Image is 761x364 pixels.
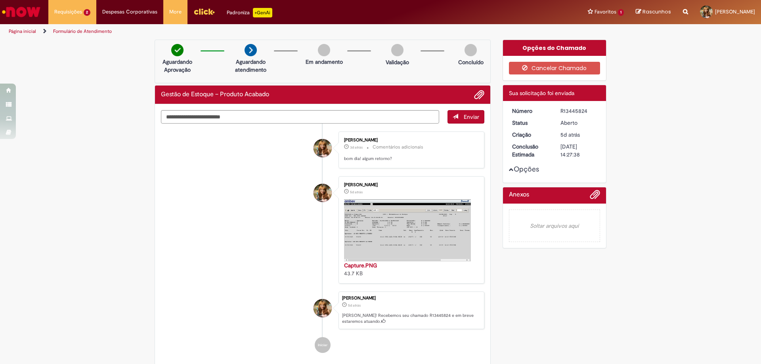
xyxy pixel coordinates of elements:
[465,44,477,56] img: img-circle-grey.png
[509,62,600,74] button: Cancelar Chamado
[318,44,330,56] img: img-circle-grey.png
[169,8,182,16] span: More
[618,9,624,16] span: 1
[509,191,529,198] h2: Anexos
[344,156,476,162] p: bom dia! algum retorno?
[6,24,501,39] ul: Trilhas de página
[464,113,479,120] span: Enviar
[560,107,597,115] div: R13445824
[314,184,332,202] div: Adrielle Cristina Andrade
[391,44,403,56] img: img-circle-grey.png
[590,189,600,204] button: Adicionar anexos
[54,8,82,16] span: Requisições
[636,8,671,16] a: Rascunhos
[509,210,600,242] em: Soltar arquivos aqui
[342,313,480,325] p: [PERSON_NAME]! Recebemos seu chamado R13445824 e em breve estaremos atuando.
[595,8,616,16] span: Favoritos
[506,131,555,139] dt: Criação
[506,119,555,127] dt: Status
[350,190,363,194] span: 5d atrás
[560,131,580,138] span: 5d atrás
[161,110,439,124] textarea: Digite sua mensagem aqui...
[9,28,36,34] a: Página inicial
[253,8,272,17] p: +GenAi
[474,90,484,100] button: Adicionar anexos
[560,119,597,127] div: Aberto
[171,44,184,56] img: check-circle-green.png
[560,131,597,139] div: 25/08/2025 17:27:35
[506,143,555,158] dt: Conclusão Estimada
[314,139,332,157] div: Adrielle Cristina Andrade
[350,190,363,194] time: 25/08/2025 17:22:53
[245,44,257,56] img: arrow-next.png
[447,110,484,124] button: Enviar
[161,91,269,98] h2: Gestão de Estoque – Produto Acabado Histórico de tíquete
[350,145,363,150] span: 3d atrás
[350,145,363,150] time: 27/08/2025 10:28:23
[715,8,755,15] span: [PERSON_NAME]
[503,40,606,56] div: Opções do Chamado
[158,58,197,74] p: Aguardando Aprovação
[560,131,580,138] time: 25/08/2025 17:27:35
[102,8,157,16] span: Despesas Corporativas
[306,58,343,66] p: Em andamento
[458,58,484,66] p: Concluído
[344,261,476,277] div: 43.7 KB
[386,58,409,66] p: Validação
[348,303,361,308] time: 25/08/2025 17:27:35
[344,183,476,187] div: [PERSON_NAME]
[348,303,361,308] span: 5d atrás
[84,9,90,16] span: 2
[344,138,476,143] div: [PERSON_NAME]
[342,296,480,301] div: [PERSON_NAME]
[1,4,42,20] img: ServiceNow
[344,262,377,269] a: Capture.PNG
[231,58,270,74] p: Aguardando atendimento
[373,144,423,151] small: Comentários adicionais
[161,292,484,330] li: Adrielle Cristina Andrade
[53,28,112,34] a: Formulário de Atendimento
[161,124,484,361] ul: Histórico de tíquete
[506,107,555,115] dt: Número
[560,143,597,158] div: [DATE] 14:27:38
[642,8,671,15] span: Rascunhos
[227,8,272,17] div: Padroniza
[509,90,574,97] span: Sua solicitação foi enviada
[314,299,332,317] div: Adrielle Cristina Andrade
[193,6,215,17] img: click_logo_yellow_360x200.png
